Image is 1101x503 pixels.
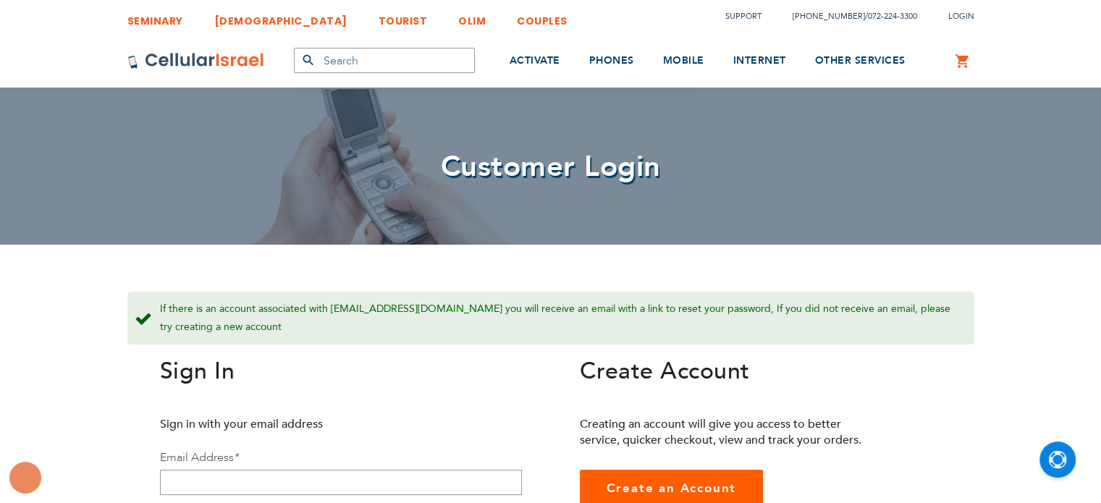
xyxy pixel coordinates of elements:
input: Email [160,470,522,495]
span: PHONES [589,54,634,67]
a: [PHONE_NUMBER] [793,11,865,22]
span: INTERNET [733,54,786,67]
a: ACTIVATE [510,34,560,88]
a: 072-224-3300 [868,11,917,22]
a: MOBILE [663,34,704,88]
p: Creating an account will give you access to better service, quicker checkout, view and track your... [580,416,873,448]
li: / [778,6,917,27]
a: SEMINARY [127,4,183,30]
span: MOBILE [663,54,704,67]
span: Sign In [160,355,235,387]
a: COUPLES [517,4,568,30]
p: Sign in with your email address [160,416,453,432]
span: Create Account [580,355,750,387]
a: PHONES [589,34,634,88]
span: Login [948,11,974,22]
div: If there is an account associated with [EMAIL_ADDRESS][DOMAIN_NAME] you will receive an email wit... [127,292,974,345]
label: Email Address [160,449,239,465]
span: Create an Account [607,480,737,496]
a: OTHER SERVICES [815,34,906,88]
div: Accessibility Menu [9,462,41,494]
a: OLIM [458,4,486,30]
a: [DEMOGRAPHIC_DATA] [214,4,347,30]
a: TOURIST [379,4,428,30]
span: Customer Login [441,147,661,187]
a: Support [725,11,762,22]
img: Cellular Israel Logo [127,52,265,69]
span: OTHER SERVICES [815,54,906,67]
input: Search [294,48,475,73]
a: INTERNET [733,34,786,88]
span: ACTIVATE [510,54,560,67]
